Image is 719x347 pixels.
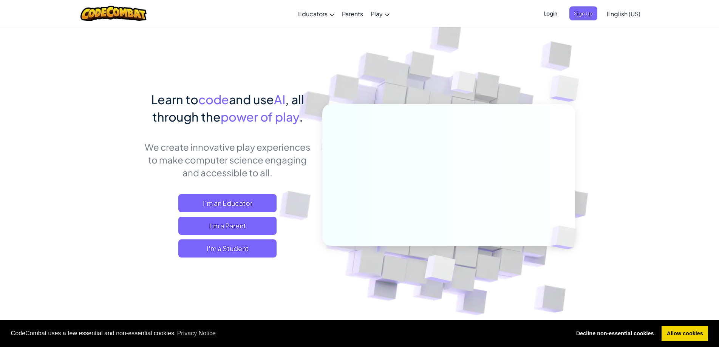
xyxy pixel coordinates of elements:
[144,140,311,179] p: We create innovative play experiences to make computer science engaging and accessible to all.
[662,326,708,341] a: allow cookies
[607,10,640,18] span: English (US)
[371,10,383,18] span: Play
[151,92,198,107] span: Learn to
[298,10,328,18] span: Educators
[176,328,217,339] a: learn more about cookies
[436,56,491,113] img: Overlap cubes
[178,239,277,258] button: I'm a Student
[367,3,393,24] a: Play
[569,6,597,20] button: Sign Up
[178,217,277,235] a: I'm a Parent
[539,6,562,20] button: Login
[294,3,338,24] a: Educators
[11,328,565,339] span: CodeCombat uses a few essential and non-essential cookies.
[178,194,277,212] a: I'm an Educator
[535,57,600,120] img: Overlap cubes
[198,92,229,107] span: code
[299,109,303,124] span: .
[274,92,285,107] span: AI
[229,92,274,107] span: and use
[603,3,644,24] a: English (US)
[406,239,473,302] img: Overlap cubes
[80,6,147,21] img: CodeCombat logo
[538,210,594,265] img: Overlap cubes
[338,3,367,24] a: Parents
[221,109,299,124] span: power of play
[571,326,659,341] a: deny cookies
